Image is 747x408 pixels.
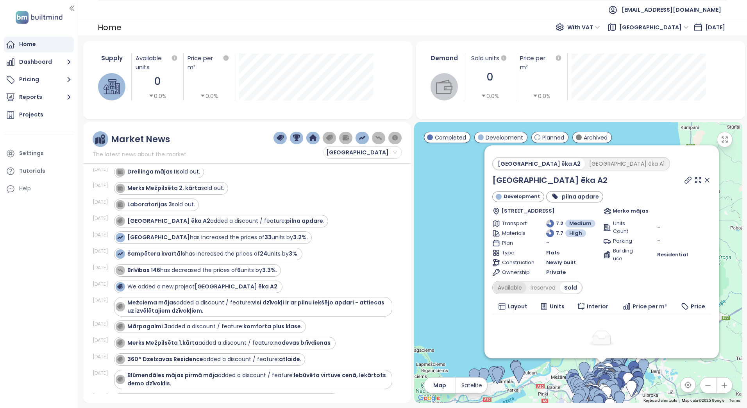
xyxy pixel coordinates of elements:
strong: komforta plus klase [243,322,301,330]
span: Latvia [619,21,689,33]
div: [DATE] [93,248,112,255]
img: icon [117,234,123,240]
span: Units Count [613,220,640,235]
div: [DATE] [93,320,112,327]
span: Map data ©2025 Google [682,398,724,403]
div: Settings [19,149,44,158]
div: Price per m² [520,54,564,72]
img: icon [117,340,123,345]
a: [GEOGRAPHIC_DATA] ēka A2 [492,175,608,186]
span: Parking [613,237,640,245]
strong: Mežciema mājas [127,299,176,306]
img: icon [117,304,123,309]
strong: lebūvēta virtuve cenā, lekārtots demo dzīvoklis [127,371,386,387]
span: Plan [502,239,529,247]
span: 7.7 [556,229,563,237]
img: icon [117,376,123,382]
div: sold out. [127,168,200,176]
div: has increased the prices of units by . [127,250,298,258]
span: The latest news about the market. [93,150,188,159]
div: Help [4,181,74,197]
div: Help [19,184,31,193]
div: [DATE] [93,199,112,206]
span: Price [690,302,705,311]
span: Ownership [502,268,529,276]
span: caret-down [533,93,538,98]
span: Flats [546,249,559,257]
div: Price per m² [188,54,222,72]
div: added a discount / feature: . [127,371,389,388]
img: icon [117,251,123,256]
span: Newly built [546,259,576,267]
img: Google [416,393,442,403]
div: Tutorials [19,166,45,176]
span: 7.2 [556,220,563,227]
div: [DATE] [93,297,112,304]
span: Price per m² [633,302,667,311]
strong: nodevas brīvdienas [274,339,331,347]
span: Latvia [326,147,397,158]
div: Available units [136,54,179,72]
div: sold out. [127,184,224,192]
img: information-circle.png [391,134,399,141]
strong: Mārpagalmi 3 [127,322,168,330]
img: price-tag-grey.png [326,134,333,141]
div: Home [98,20,122,34]
span: Archived [584,133,608,142]
span: - [657,224,660,231]
div: added a discount / feature: . [127,217,324,225]
span: Transport [502,220,529,227]
strong: [GEOGRAPHIC_DATA] ēka A2 [127,217,210,225]
img: wallet-dark-grey.png [342,134,349,141]
button: Dashboard [4,54,74,70]
div: added a discount / feature: . [127,339,332,347]
div: [DATE] [93,215,112,222]
span: [STREET_ADDRESS] [501,207,554,215]
a: Settings [4,146,74,161]
div: 0 [136,73,179,89]
img: wallet [436,79,452,95]
div: 0 [468,69,512,85]
strong: pilna apdare [286,217,323,225]
div: Arena Garden Towers ēka A1 [585,158,669,169]
div: [DATE] [93,231,112,238]
span: Type [502,249,529,257]
div: Market News [111,134,170,144]
a: Home [4,37,74,52]
span: - [657,237,660,245]
div: has increased the prices of units by . [127,233,308,242]
strong: Dreilinga mājas II [127,168,177,175]
span: Units [549,302,564,311]
strong: Merks Mežpilsēta 1.kārta [127,339,198,347]
span: Private [546,268,566,276]
strong: 24 [260,250,267,258]
span: Interior [587,302,608,311]
a: Tutorials [4,163,74,179]
span: Layout [508,302,527,311]
span: Completed [435,133,466,142]
span: Medium [569,220,592,227]
div: added a discount / feature: . [127,355,301,363]
img: home-dark-blue.png [309,134,316,141]
span: Development [486,133,523,142]
strong: 3.3% [262,266,276,274]
span: Construction [502,259,529,267]
strong: [GEOGRAPHIC_DATA] [127,233,190,241]
button: Reports [4,89,74,105]
b: pilna apdare [561,192,599,200]
div: We added a new project . [127,283,279,291]
div: Reserved [526,282,560,293]
div: Projects [19,110,43,120]
strong: Laboratorijas 3 [127,200,172,208]
img: price-decreases.png [375,134,382,141]
img: icon [117,267,123,273]
div: [DATE] [93,281,112,288]
div: 0.0% [148,92,166,100]
div: [DATE] [93,353,112,360]
span: Materials [502,229,529,237]
span: [DATE] [705,23,725,31]
img: icon [117,202,123,207]
span: Building use [613,247,640,263]
span: caret-down [481,93,486,98]
strong: Brīvības 146 [127,266,160,274]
